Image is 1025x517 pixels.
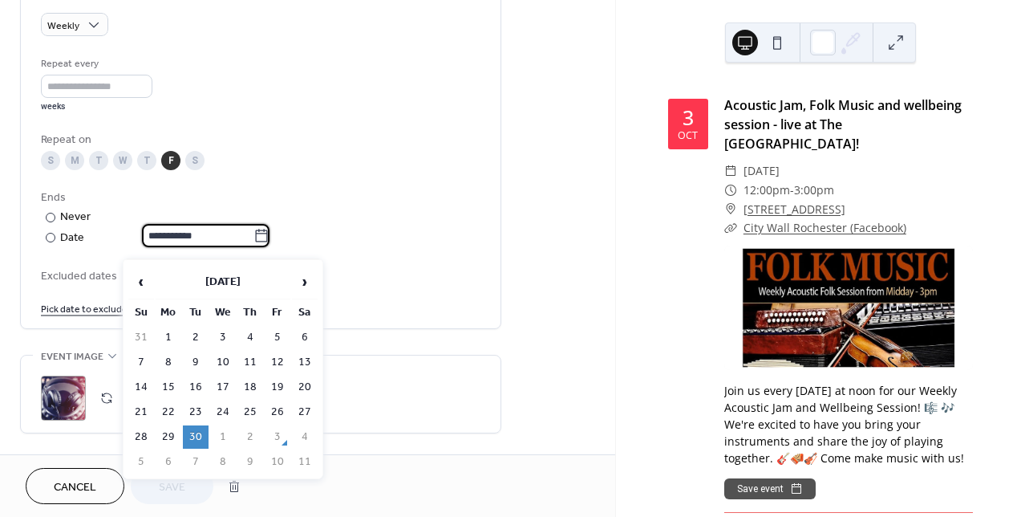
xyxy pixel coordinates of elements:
[128,376,154,399] td: 14
[128,326,154,349] td: 31
[128,351,154,374] td: 7
[237,401,263,424] td: 25
[237,450,263,474] td: 9
[265,326,290,349] td: 5
[183,376,209,399] td: 16
[293,266,317,298] span: ›
[724,382,973,466] div: Join us every [DATE] at noon for our Weekly Acoustic Jam and Wellbeing Session! 🎼 🎶 We're excited...
[237,301,263,324] th: Th
[678,131,698,141] div: Oct
[41,151,60,170] div: S
[210,376,236,399] td: 17
[237,376,263,399] td: 18
[128,450,154,474] td: 5
[292,425,318,449] td: 4
[60,229,269,247] div: Date
[137,151,156,170] div: T
[265,376,290,399] td: 19
[156,376,181,399] td: 15
[89,151,108,170] div: T
[210,301,236,324] th: We
[237,351,263,374] td: 11
[210,401,236,424] td: 24
[210,351,236,374] td: 10
[41,301,128,318] span: Pick date to exclude
[743,220,906,235] a: City Wall Rochester (Facebook)
[292,450,318,474] td: 11
[724,200,737,219] div: ​
[292,301,318,324] th: Sa
[54,479,96,496] span: Cancel
[265,301,290,324] th: Fr
[724,181,737,200] div: ​
[156,326,181,349] td: 1
[41,376,86,421] div: ;
[128,425,154,449] td: 28
[183,301,209,324] th: Tu
[237,326,263,349] td: 4
[41,268,480,285] span: Excluded dates
[183,326,209,349] td: 2
[60,209,91,226] div: Never
[41,453,101,470] span: Event links
[128,401,154,424] td: 21
[183,401,209,424] td: 23
[26,468,124,504] button: Cancel
[41,101,152,112] div: weeks
[724,478,816,499] button: Save event
[724,96,962,153] a: Acoustic Jam, Folk Music and wellbeing session - live at The [GEOGRAPHIC_DATA]!
[156,351,181,374] td: 8
[113,151,132,170] div: W
[292,326,318,349] td: 6
[41,189,477,206] div: Ends
[265,351,290,374] td: 12
[237,425,263,449] td: 2
[129,266,153,298] span: ‹
[156,450,181,474] td: 6
[292,401,318,424] td: 27
[265,401,290,424] td: 26
[743,200,845,219] a: [STREET_ADDRESS]
[183,450,209,474] td: 7
[724,161,737,181] div: ​
[743,161,780,181] span: [DATE]
[156,301,181,324] th: Mo
[683,108,694,128] div: 3
[156,401,181,424] td: 22
[41,132,477,149] div: Repeat on
[41,55,149,72] div: Repeat every
[265,450,290,474] td: 10
[41,348,103,365] span: Event image
[292,351,318,374] td: 13
[210,425,236,449] td: 1
[724,218,737,238] div: ​
[183,351,209,374] td: 9
[185,151,205,170] div: S
[156,265,290,299] th: [DATE]
[65,151,84,170] div: M
[743,181,790,200] span: 12:00pm
[292,376,318,399] td: 20
[161,151,180,170] div: F
[183,425,209,449] td: 30
[794,181,834,200] span: 3:00pm
[210,326,236,349] td: 3
[790,181,794,200] span: -
[47,17,79,35] span: Weekly
[156,425,181,449] td: 29
[210,450,236,474] td: 8
[265,425,290,449] td: 3
[128,301,154,324] th: Su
